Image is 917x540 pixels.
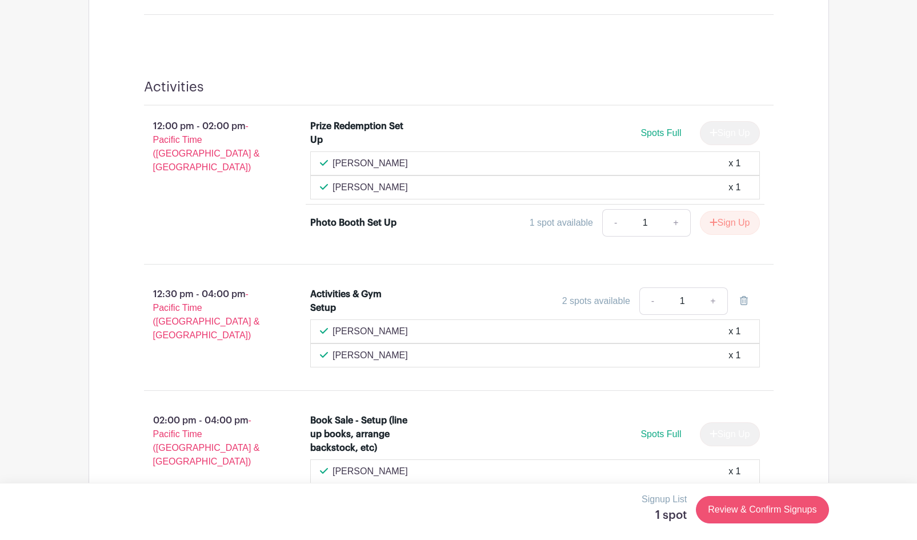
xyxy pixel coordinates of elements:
div: 2 spots available [562,294,630,308]
div: x 1 [728,181,740,194]
p: [PERSON_NAME] [333,325,408,338]
p: [PERSON_NAME] [333,157,408,170]
span: - Pacific Time ([GEOGRAPHIC_DATA] & [GEOGRAPHIC_DATA]) [153,415,260,466]
a: Review & Confirm Signups [696,496,828,523]
div: Prize Redemption Set Up [310,119,409,147]
h5: 1 spot [642,509,687,522]
p: [PERSON_NAME] [333,349,408,362]
p: Signup List [642,493,687,506]
p: [PERSON_NAME] [333,465,408,478]
span: - Pacific Time ([GEOGRAPHIC_DATA] & [GEOGRAPHIC_DATA]) [153,121,260,172]
p: 12:30 pm - 04:00 pm [126,283,293,347]
span: Spots Full [640,429,681,439]
p: 12:00 pm - 02:00 pm [126,115,293,179]
a: + [699,287,727,315]
p: [PERSON_NAME] [333,181,408,194]
div: Book Sale - Setup (line up books, arrange backstock, etc) [310,414,409,455]
h4: Activities [144,79,204,95]
a: - [639,287,666,315]
div: x 1 [728,157,740,170]
a: - [602,209,628,237]
span: Spots Full [640,128,681,138]
p: 02:00 pm - 04:00 pm [126,409,293,473]
div: Photo Booth Set Up [310,216,397,230]
div: 1 spot available [530,216,593,230]
div: x 1 [728,465,740,478]
div: Activities & Gym Setup [310,287,409,315]
div: x 1 [728,349,740,362]
button: Sign Up [700,211,760,235]
span: - Pacific Time ([GEOGRAPHIC_DATA] & [GEOGRAPHIC_DATA]) [153,289,260,340]
div: x 1 [728,325,740,338]
a: + [662,209,690,237]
